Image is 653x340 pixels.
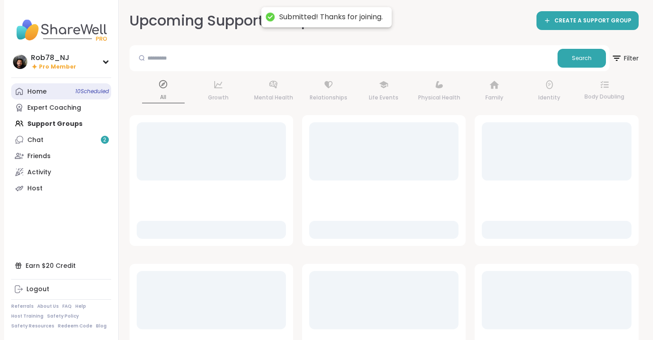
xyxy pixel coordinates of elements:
[27,136,43,145] div: Chat
[27,152,51,161] div: Friends
[11,164,111,180] a: Activity
[11,83,111,99] a: Home10Scheduled
[27,87,47,96] div: Home
[11,180,111,196] a: Host
[130,11,319,31] h2: Upcoming Support Groups
[11,281,111,297] a: Logout
[11,313,43,319] a: Host Training
[75,88,109,95] span: 10 Scheduled
[47,313,79,319] a: Safety Policy
[26,285,49,294] div: Logout
[572,54,592,62] span: Search
[11,99,111,116] a: Expert Coaching
[75,303,86,310] a: Help
[62,303,72,310] a: FAQ
[611,45,639,71] button: Filter
[58,323,92,329] a: Redeem Code
[536,11,639,30] a: CREATE A SUPPORT GROUP
[11,258,111,274] div: Earn $20 Credit
[27,184,43,193] div: Host
[11,303,34,310] a: Referrals
[11,132,111,148] a: Chat2
[103,136,106,144] span: 2
[31,53,76,63] div: Rob78_NJ
[27,168,51,177] div: Activity
[27,103,81,112] div: Expert Coaching
[39,63,76,71] span: Pro Member
[611,47,639,69] span: Filter
[279,13,383,22] div: Submitted! Thanks for joining.
[11,148,111,164] a: Friends
[11,323,54,329] a: Safety Resources
[11,14,111,46] img: ShareWell Nav Logo
[13,55,27,69] img: Rob78_NJ
[37,303,59,310] a: About Us
[554,17,631,25] span: CREATE A SUPPORT GROUP
[96,323,107,329] a: Blog
[558,49,606,68] button: Search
